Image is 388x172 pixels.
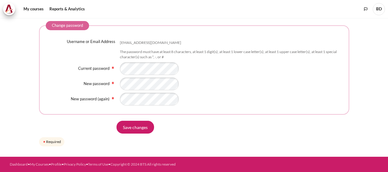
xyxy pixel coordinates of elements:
[39,137,64,146] div: Required
[373,3,385,15] span: BD
[120,40,181,45] div: [EMAIL_ADDRESS][DOMAIN_NAME]
[3,3,18,15] a: Architeck Architeck
[10,162,28,167] a: Dashboard
[373,3,385,15] a: User menu
[67,39,115,45] label: Username or Email Address
[117,121,154,134] input: Save changes
[47,3,87,15] a: Reports & Analytics
[84,81,110,86] label: New password
[51,162,62,167] a: Profile
[110,96,115,99] span: Required
[42,140,46,144] img: Required field
[110,65,115,70] img: Required
[71,96,110,101] label: New password (again)
[46,21,89,30] legend: Change password
[88,162,108,167] a: Terms of Use
[5,5,13,14] img: Architeck
[120,49,343,60] div: The password must have at least 8 characters, at least 1 digit(s), at least 1 lower case letter(s...
[110,65,115,69] span: Required
[110,96,115,101] img: Required
[110,81,115,84] span: Required
[110,81,115,85] img: Required
[361,5,370,14] button: Languages
[78,66,110,71] label: Current password
[10,162,213,167] div: • • • • •
[110,162,176,167] a: Copyright © 2024 BTS All rights reserved
[21,3,46,15] a: My courses
[30,162,49,167] a: My Courses
[64,162,86,167] a: Privacy Policy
